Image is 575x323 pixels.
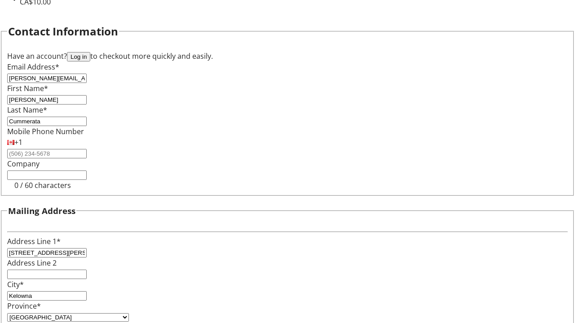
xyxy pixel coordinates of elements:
[7,301,41,311] label: Province*
[14,180,71,190] tr-character-limit: 0 / 60 characters
[7,83,48,93] label: First Name*
[7,149,87,158] input: (506) 234-5678
[7,62,59,72] label: Email Address*
[7,51,568,61] div: Have an account? to checkout more quickly and easily.
[7,105,47,115] label: Last Name*
[67,52,90,61] button: Log in
[7,236,61,246] label: Address Line 1*
[7,248,87,258] input: Address
[7,127,84,136] label: Mobile Phone Number
[8,23,118,39] h2: Contact Information
[7,279,24,289] label: City*
[7,291,87,301] input: City
[7,159,40,169] label: Company
[8,205,75,217] h3: Mailing Address
[7,258,57,268] label: Address Line 2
